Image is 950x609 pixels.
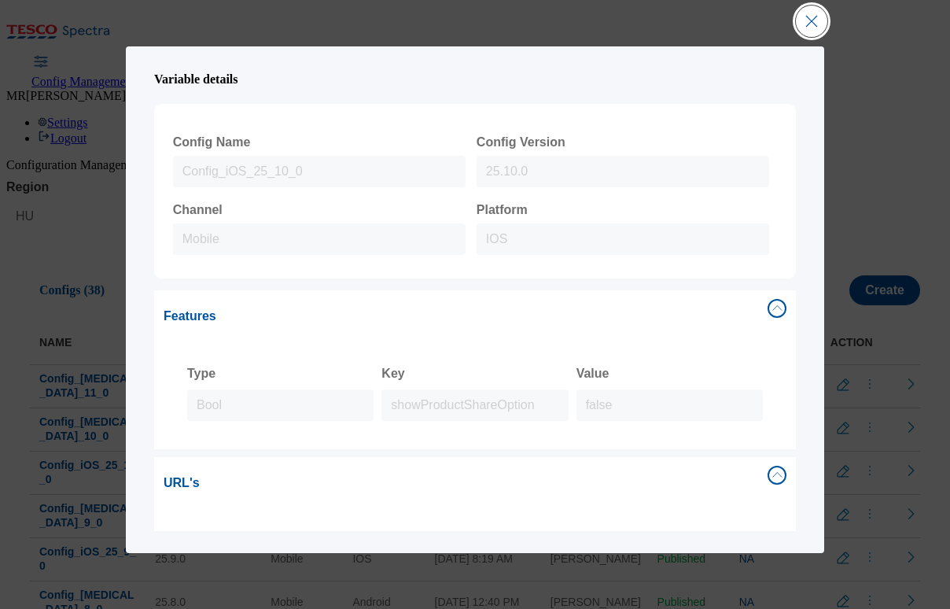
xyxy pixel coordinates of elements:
button: Features [154,290,796,343]
label: Key [381,364,568,383]
label: Value [576,364,763,383]
button: Close Modal [796,6,827,37]
div: Features [154,342,796,449]
div: Modal [126,46,824,553]
label: Channel [173,203,466,217]
label: Config Name [173,135,466,149]
h4: URL's [164,474,758,493]
h4: Features [164,307,758,326]
label: Config Version [477,135,769,149]
button: URL's [154,457,796,510]
label: Type [187,364,374,383]
div: URL's [154,510,796,544]
label: Platform [477,203,769,217]
h4: Variable details [154,72,796,87]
